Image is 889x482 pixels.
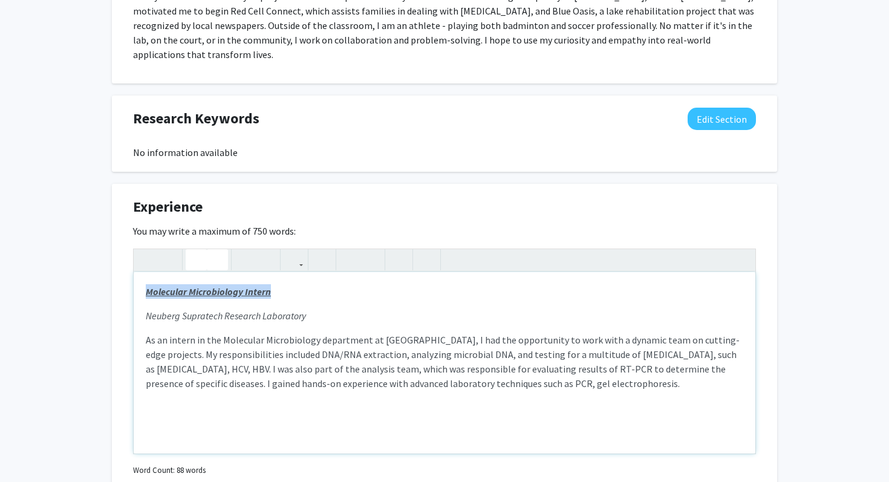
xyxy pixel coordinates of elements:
em: Neuberg Supratech Research Laboratory [146,310,306,322]
button: Edit Research Keywords [688,108,756,130]
button: Link [284,249,305,270]
em: Molecular Microbiology Intern [146,285,271,298]
button: Subscript [256,249,277,270]
span: Research Keywords [133,108,259,129]
span: Experience [133,196,203,218]
button: Insert Image [311,249,333,270]
button: Emphasis (Ctrl + I) [207,249,228,270]
div: No information available [133,145,756,160]
button: Unordered list [339,249,360,270]
button: Superscript [235,249,256,270]
iframe: Chat [9,428,51,473]
small: Word Count: 88 words [133,464,206,476]
p: As an intern in the Molecular Microbiology department at [GEOGRAPHIC_DATA], I had the opportunity... [146,333,743,391]
button: Strong (Ctrl + B) [186,249,207,270]
button: Redo (Ctrl + Y) [158,249,179,270]
button: Insert horizontal rule [416,249,437,270]
button: Undo (Ctrl + Z) [137,249,158,270]
label: You may write a maximum of 750 words: [133,224,296,238]
div: Note to users with screen readers: Please deactivate our accessibility plugin for this page as it... [134,272,755,454]
button: Remove format [388,249,409,270]
button: Ordered list [360,249,382,270]
button: Fullscreen [731,249,752,270]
